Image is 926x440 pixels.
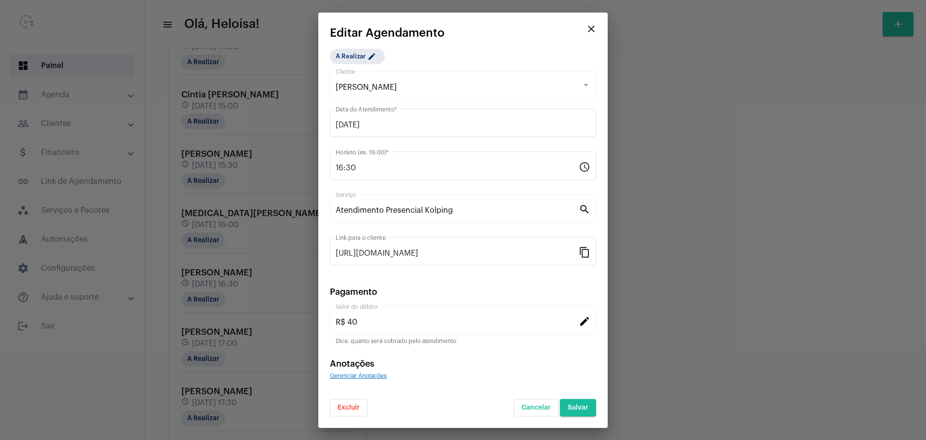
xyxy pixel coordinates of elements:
span: Pagamento [330,288,377,296]
input: Link [336,249,579,258]
mat-icon: edit [368,52,379,64]
span: Gerenciar Anotações [330,373,387,379]
input: Valor [336,318,579,327]
span: Salvar [568,404,588,411]
button: Salvar [560,399,596,416]
span: Anotações [330,359,374,368]
mat-chip: A Realizar [330,49,385,64]
span: Editar Agendamento [330,27,445,39]
mat-icon: edit [579,315,590,327]
input: Horário [336,164,579,172]
mat-hint: Dica: quanto será cobrado pelo atendimento [336,338,456,345]
mat-icon: search [579,203,590,215]
button: Cancelar [514,399,558,416]
span: Excluir [338,404,360,411]
input: Pesquisar serviço [336,206,579,215]
mat-icon: close [586,23,597,35]
span: Cancelar [521,404,551,411]
mat-icon: schedule [579,161,590,172]
mat-icon: content_copy [579,246,590,258]
span: [PERSON_NAME] [336,83,397,91]
button: Excluir [330,399,368,416]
